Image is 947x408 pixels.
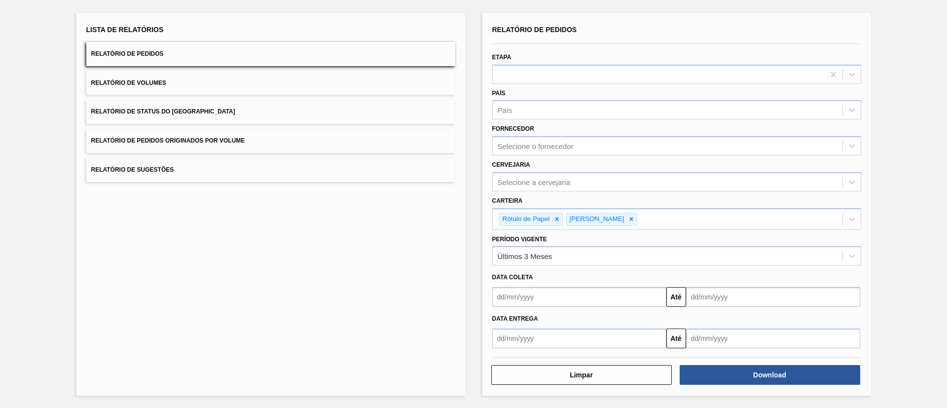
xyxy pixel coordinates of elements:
[86,71,455,95] button: Relatório de Volumes
[680,365,860,385] button: Download
[666,287,686,307] button: Até
[492,236,547,243] label: Período Vigente
[86,26,164,34] span: Lista de Relatórios
[492,274,533,281] span: Data coleta
[91,166,174,173] span: Relatório de Sugestões
[686,329,860,348] input: dd/mm/yyyy
[500,213,551,225] div: Rótulo de Papel
[498,106,512,114] div: País
[498,178,571,186] div: Selecione a cervejaria
[492,54,511,61] label: Etapa
[567,213,626,225] div: [PERSON_NAME]
[86,100,455,124] button: Relatório de Status do [GEOGRAPHIC_DATA]
[492,161,530,168] label: Cervejaria
[498,252,552,260] div: Últimos 3 Meses
[498,142,574,150] div: Selecione o fornecedor
[491,365,672,385] button: Limpar
[492,329,666,348] input: dd/mm/yyyy
[686,287,860,307] input: dd/mm/yyyy
[492,197,523,204] label: Carteira
[492,287,666,307] input: dd/mm/yyyy
[91,108,235,115] span: Relatório de Status do [GEOGRAPHIC_DATA]
[91,79,166,86] span: Relatório de Volumes
[86,158,455,182] button: Relatório de Sugestões
[91,137,245,144] span: Relatório de Pedidos Originados por Volume
[492,125,534,132] label: Fornecedor
[492,90,506,97] label: País
[91,50,164,57] span: Relatório de Pedidos
[86,42,455,66] button: Relatório de Pedidos
[492,26,577,34] span: Relatório de Pedidos
[86,129,455,153] button: Relatório de Pedidos Originados por Volume
[492,315,538,322] span: Data entrega
[666,329,686,348] button: Até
